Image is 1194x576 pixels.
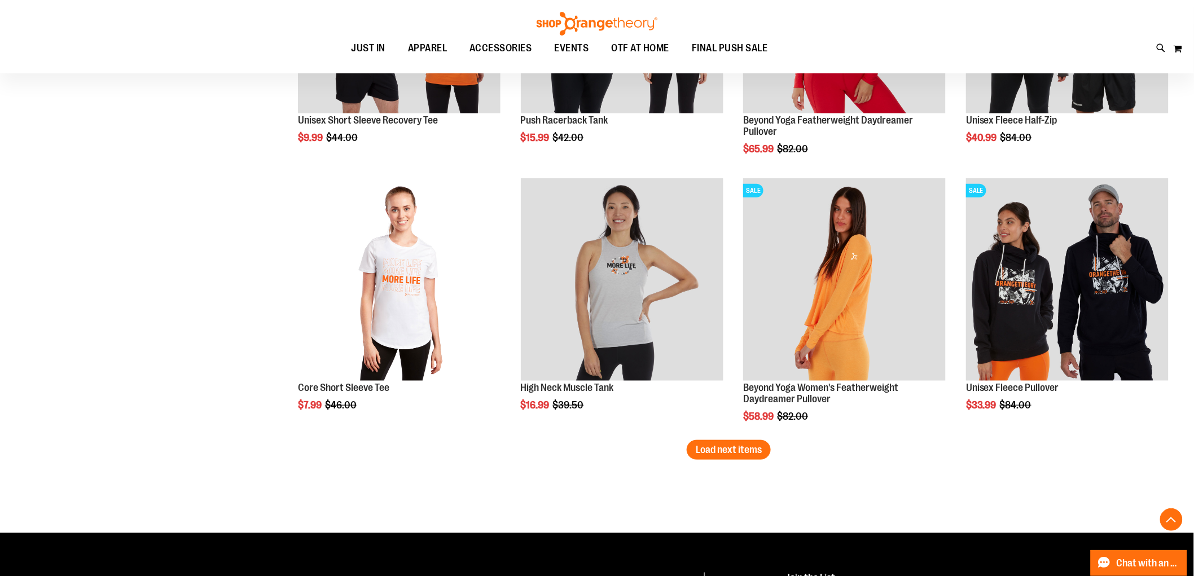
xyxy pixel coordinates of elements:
[298,399,323,411] span: $7.99
[521,178,723,381] img: Product image for High Neck Muscle Tank
[469,36,532,61] span: ACCESSORIES
[696,444,762,455] span: Load next items
[743,411,775,422] span: $58.99
[600,36,681,61] a: OTF AT HOME
[326,132,359,143] span: $44.00
[521,115,608,126] a: Push Racerback Tank
[738,173,951,451] div: product
[966,115,1057,126] a: Unisex Fleece Half-Zip
[1117,558,1180,569] span: Chat with an Expert
[521,399,551,411] span: $16.99
[743,184,763,197] span: SALE
[553,399,586,411] span: $39.50
[743,143,775,155] span: $65.99
[298,178,501,382] a: Product image for Core Short Sleeve Tee
[966,184,986,197] span: SALE
[687,440,771,460] button: Load next items
[408,36,447,61] span: APPAREL
[1091,550,1188,576] button: Chat with an Expert
[960,173,1174,439] div: product
[521,132,551,143] span: $15.99
[458,36,543,61] a: ACCESSORIES
[1160,508,1183,531] button: Back To Top
[340,36,397,61] a: JUST IN
[325,399,358,411] span: $46.00
[351,36,385,61] span: JUST IN
[681,36,779,61] a: FINAL PUSH SALE
[743,115,913,137] a: Beyond Yoga Featherweight Daydreamer Pullover
[298,178,501,381] img: Product image for Core Short Sleeve Tee
[521,178,723,382] a: Product image for High Neck Muscle Tank
[743,382,898,404] a: Beyond Yoga Women's Featherweight Daydreamer Pullover
[553,132,586,143] span: $42.00
[515,173,729,439] div: product
[966,399,998,411] span: $33.99
[555,36,589,61] span: EVENTS
[692,36,768,61] span: FINAL PUSH SALE
[298,132,324,143] span: $9.99
[1000,399,1033,411] span: $84.00
[298,382,389,393] a: Core Short Sleeve Tee
[1000,132,1034,143] span: $84.00
[966,132,999,143] span: $40.99
[612,36,670,61] span: OTF AT HOME
[777,411,810,422] span: $82.00
[543,36,600,61] a: EVENTS
[966,178,1169,381] img: Product image for Unisex Fleece Pullover
[535,12,659,36] img: Shop Orangetheory
[397,36,459,61] a: APPAREL
[743,178,946,381] img: Product image for Beyond Yoga Womens Featherweight Daydreamer Pullover
[777,143,810,155] span: $82.00
[966,178,1169,382] a: Product image for Unisex Fleece PulloverSALE
[298,115,438,126] a: Unisex Short Sleeve Recovery Tee
[292,173,506,439] div: product
[521,382,614,393] a: High Neck Muscle Tank
[966,382,1059,393] a: Unisex Fleece Pullover
[743,178,946,382] a: Product image for Beyond Yoga Womens Featherweight Daydreamer PulloverSALE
